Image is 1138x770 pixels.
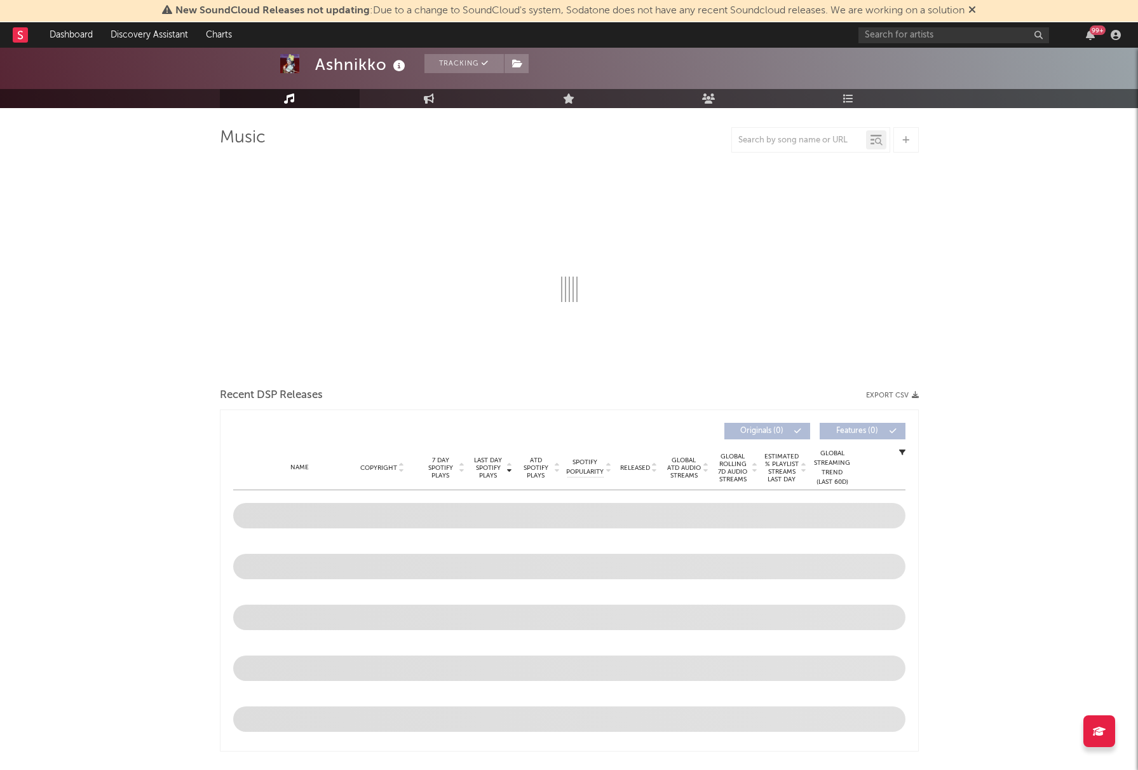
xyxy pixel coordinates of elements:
span: Released [620,464,650,472]
span: Features ( 0 ) [828,427,886,435]
span: New SoundCloud Releases not updating [175,6,370,16]
a: Discovery Assistant [102,22,197,48]
div: Ashnikko [315,54,409,75]
button: Features(0) [820,423,905,439]
div: Global Streaming Trend (Last 60D) [813,449,851,487]
span: Copyright [360,464,397,472]
span: : Due to a change to SoundCloud's system, Sodatone does not have any recent Soundcloud releases. ... [175,6,965,16]
span: Estimated % Playlist Streams Last Day [764,453,799,483]
span: Last Day Spotify Plays [471,457,505,479]
span: Spotify Popularity [566,458,604,477]
span: Recent DSP Releases [220,388,323,403]
button: Tracking [424,54,504,73]
button: 99+ [1086,30,1095,40]
span: ATD Spotify Plays [519,457,553,479]
span: Global ATD Audio Streams [667,457,701,479]
a: Dashboard [41,22,102,48]
span: Global Rolling 7D Audio Streams [715,453,750,483]
input: Search for artists [858,27,1049,43]
span: Dismiss [968,6,976,16]
div: 99 + [1090,25,1106,35]
button: Export CSV [866,392,919,399]
div: Name [259,463,342,472]
input: Search by song name or URL [732,135,866,146]
span: Originals ( 0 ) [733,427,791,435]
button: Originals(0) [724,423,810,439]
a: Charts [197,22,241,48]
span: 7 Day Spotify Plays [424,457,457,479]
